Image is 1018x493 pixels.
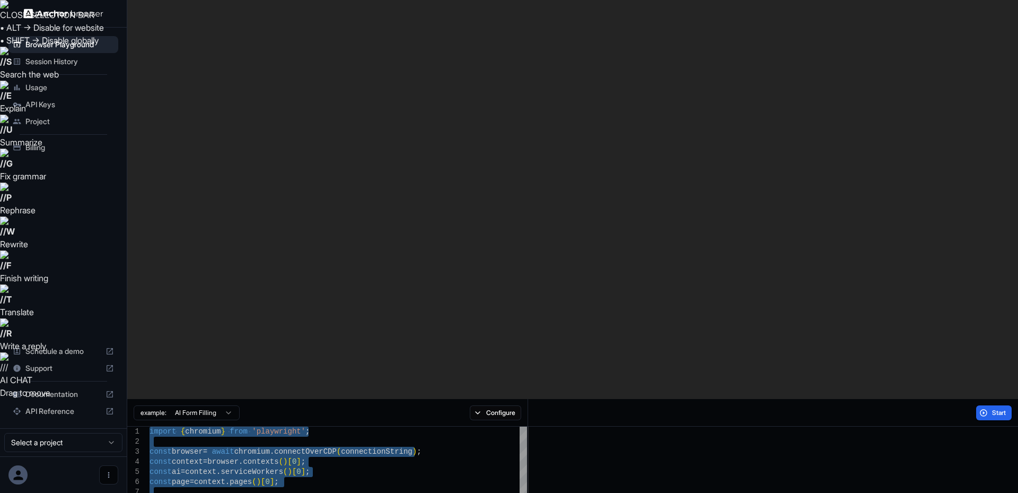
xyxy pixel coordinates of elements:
[287,468,292,476] span: )
[190,478,194,486] span: =
[305,468,310,476] span: ;
[283,457,287,466] span: )
[185,468,216,476] span: context
[279,457,283,466] span: (
[292,457,296,466] span: 0
[265,478,269,486] span: 0
[185,427,221,436] span: chromium
[127,437,139,447] div: 2
[172,468,181,476] span: ai
[150,457,172,466] span: const
[283,468,287,476] span: (
[127,457,139,467] div: 4
[270,478,274,486] span: ]
[234,447,270,456] span: chromium
[413,447,417,456] span: )
[274,447,337,456] span: connectOverCDP
[172,478,190,486] span: page
[296,468,301,476] span: 0
[127,467,139,477] div: 5
[239,457,243,466] span: .
[127,477,139,487] div: 6
[243,457,278,466] span: contexts
[261,478,265,486] span: [
[141,409,166,417] span: example:
[203,457,207,466] span: =
[337,447,341,456] span: (
[150,468,172,476] span: const
[212,447,234,456] span: await
[287,457,292,466] span: [
[181,427,185,436] span: {
[270,447,274,456] span: .
[194,478,225,486] span: context
[150,478,172,486] span: const
[172,447,203,456] span: browser
[301,457,305,466] span: ;
[274,478,278,486] span: ;
[207,457,239,466] span: browser
[150,427,176,436] span: import
[992,409,1007,417] span: Start
[230,427,248,436] span: from
[221,427,225,436] span: }
[99,465,118,485] button: Open menu
[341,447,412,456] span: connectionString
[257,478,261,486] span: )
[127,427,139,437] div: 1
[976,405,1012,420] button: Start
[203,447,207,456] span: =
[301,468,305,476] span: ]
[127,447,139,457] div: 3
[150,447,172,456] span: const
[221,468,283,476] span: serviceWorkers
[8,403,118,420] div: API Reference
[25,406,101,417] span: API Reference
[172,457,203,466] span: context
[225,478,230,486] span: .
[305,427,310,436] span: ;
[216,468,221,476] span: .
[292,468,296,476] span: [
[470,405,521,420] button: Configure
[252,478,256,486] span: (
[417,447,421,456] span: ;
[252,427,305,436] span: 'playwright'
[181,468,185,476] span: =
[296,457,301,466] span: ]
[230,478,252,486] span: pages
